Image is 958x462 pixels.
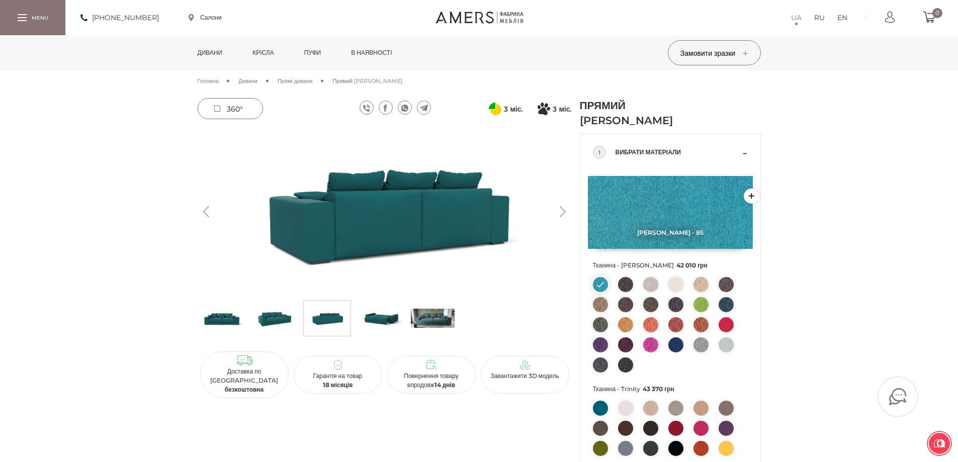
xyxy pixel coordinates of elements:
[190,35,230,70] a: Дивани
[238,77,257,84] span: Дивани
[489,103,501,115] svg: Оплата частинами від ПриватБанку
[198,206,215,217] button: Previous
[680,49,748,58] span: Замовити зразки
[198,128,572,295] img: Прямий диван БРУНО -2
[379,101,393,115] a: facebook
[198,77,219,84] span: Головна
[814,12,825,24] a: RU
[227,105,243,114] span: 360°
[198,76,219,85] a: Головна
[932,8,942,18] span: 0
[245,35,281,70] a: Крісла
[298,372,378,390] p: Гарантія на товар
[198,98,263,119] a: 360°
[411,303,455,333] img: s_
[588,176,753,249] img: Etna - 85
[323,381,353,389] b: 18 місяців
[360,101,374,115] a: viber
[554,206,572,217] button: Next
[417,101,431,115] a: telegram
[553,103,571,115] span: 3 міс.
[225,386,264,393] b: безкоштовна
[593,259,748,272] span: Тканина - [PERSON_NAME]
[538,103,550,115] svg: Покупка частинами від Монобанку
[676,261,708,269] span: 42 010 грн
[616,146,740,158] span: Вибрати матеріали
[593,146,606,159] div: 1
[204,367,285,394] p: Доставка по [GEOGRAPHIC_DATA]
[358,303,402,333] img: Прямий диван БРУНО s-3
[297,35,329,70] a: Пуфи
[189,13,222,22] a: Салони
[668,40,761,65] button: Замовити зразки
[343,35,399,70] a: в наявності
[238,76,257,85] a: Дивани
[580,98,695,128] h1: Прямий [PERSON_NAME]
[837,12,847,24] a: EN
[252,303,296,333] img: Прямий диван БРУНО s-1
[398,101,412,115] a: whatsapp
[391,372,472,390] p: Повернення товару впродовж
[593,383,748,396] span: Тканина - Trinity
[485,372,565,381] p: Завантажити 3D модель
[434,381,456,389] b: 14 днів
[80,12,159,24] a: [PHONE_NUMBER]
[200,303,243,333] img: Прямий диван БРУНО s-0
[791,12,802,24] a: UA
[278,77,312,84] span: Прямі дивани
[588,229,753,236] span: [PERSON_NAME] - 85
[643,385,674,393] span: 43 370 грн
[305,303,349,333] img: Прямий диван БРУНО s-2
[278,76,312,85] a: Прямі дивани
[504,103,522,115] span: 3 міс.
